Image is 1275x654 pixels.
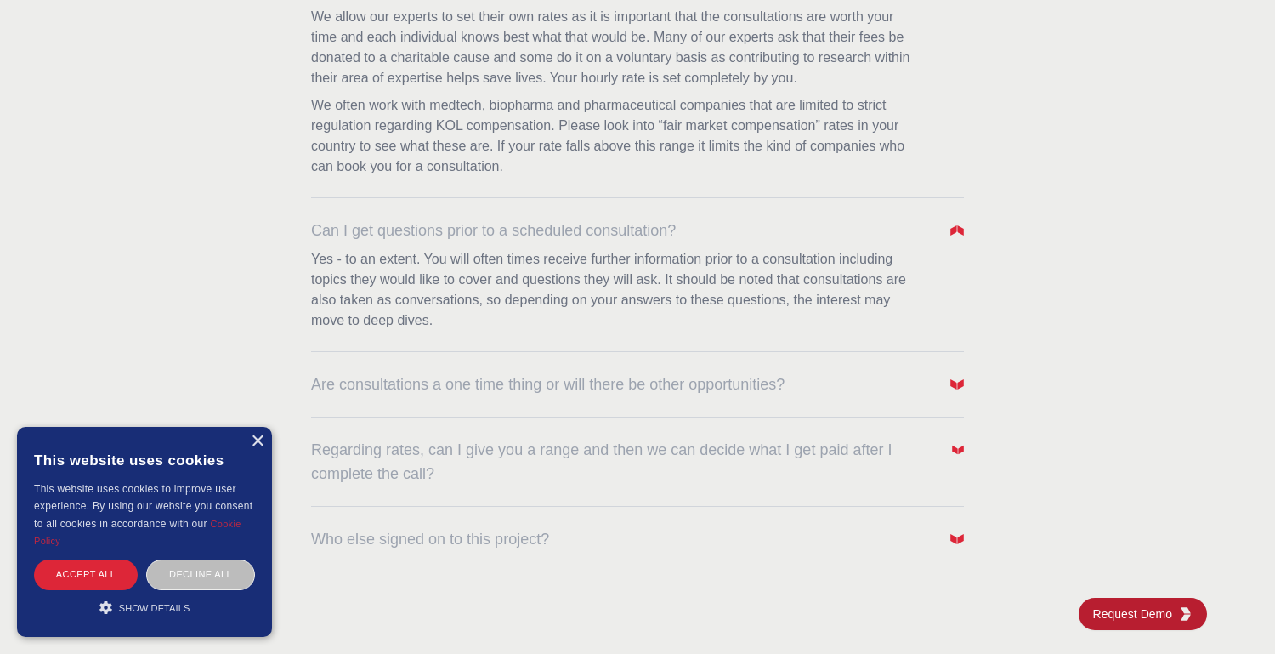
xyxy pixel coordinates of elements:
span: Are consultations a one time thing or will there be other opportunities? [311,372,785,396]
div: Show details [34,599,255,616]
img: Arrow [950,378,964,391]
div: Accept all [34,560,138,589]
a: Cookie Policy [34,519,241,546]
span: Show details [119,603,190,613]
span: Can I get questions prior to a scheduled consultation? [311,219,676,242]
span: This website uses cookies to improve user experience. By using our website you consent to all coo... [34,483,252,530]
span: Regarding rates, can I give you a range and then we can decide what I get paid after I complete t... [311,438,932,486]
button: Are consultations a one time thing or will there be other opportunities?Arrow [311,372,964,396]
a: Request DemoKGG [1079,598,1207,630]
button: Can I get questions prior to a scheduled consultation?Arrow [311,219,964,242]
p: We often work with medtech, biopharma and pharmaceutical companies that are limited to strict reg... [311,88,923,177]
img: Arrow [950,532,964,546]
span: Request Demo [1093,606,1179,623]
img: Arrow [952,444,964,456]
div: Decline all [146,560,255,589]
img: KGG [1179,607,1193,621]
img: Arrow [950,224,964,237]
button: Who else signed on to this project?Arrow [311,527,964,551]
p: We allow our experts to set their own rates as it is important that the consultations are worth y... [311,7,923,88]
span: Who else signed on to this project? [311,527,549,551]
div: Close [251,435,263,448]
div: This website uses cookies [34,440,255,481]
button: Regarding rates, can I give you a range and then we can decide what I get paid after I complete t... [311,438,964,486]
p: Yes - to an extent. You will often times receive further information prior to a consultation incl... [311,249,923,331]
iframe: Chat Widget [1190,572,1275,654]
